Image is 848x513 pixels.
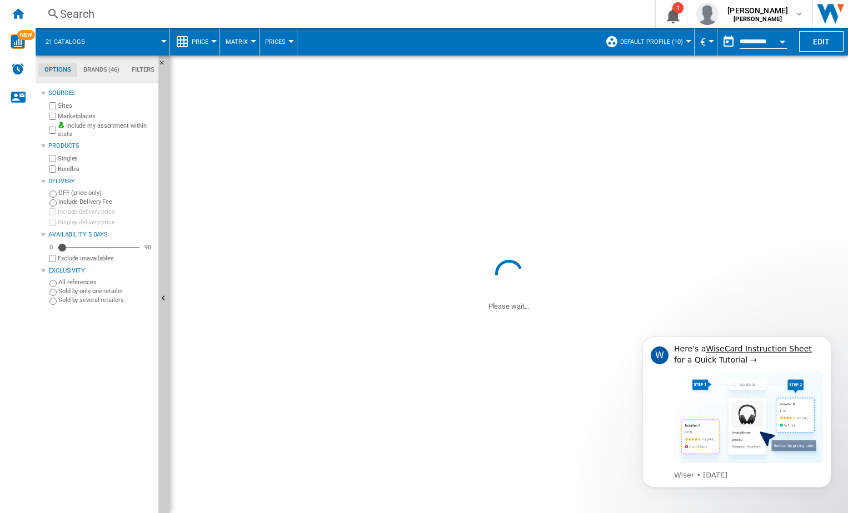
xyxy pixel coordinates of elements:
span: Default profile (10) [620,38,683,46]
div: 1 [672,2,684,13]
input: Singles [49,155,56,162]
label: Sold by several retailers [58,296,154,304]
md-tab-item: Options [38,63,77,77]
span: Matrix [226,38,248,46]
button: Hide [158,56,172,76]
label: OFF (price only) [58,189,154,197]
input: Sold by only one retailer [49,289,57,296]
button: Prices [265,28,291,56]
input: Sold by several retailers [49,298,57,305]
div: Exclusivity [48,266,154,275]
input: Display delivery price [49,219,56,226]
input: All references [49,280,57,287]
div: Products [48,142,154,150]
span: 21 catalogs [46,38,85,46]
label: Include my assortment within stats [58,122,154,139]
button: md-calendar [717,31,740,53]
label: Include delivery price [58,208,154,216]
div: Default profile (10) [605,28,689,56]
label: Bundles [58,165,154,173]
button: Price [192,28,214,56]
b: [PERSON_NAME] [734,16,782,23]
span: Price [192,38,208,46]
input: Include delivery price [49,208,56,215]
span: [PERSON_NAME] [727,5,788,16]
label: Marketplaces [58,112,154,120]
img: profile.jpg [696,3,719,25]
div: Delivery [48,177,154,186]
button: Matrix [226,28,253,56]
button: 21 catalogs [46,28,96,56]
label: Display delivery price [58,218,154,227]
span: € [700,36,706,48]
span: Prices [265,38,286,46]
label: Exclude unavailables [58,254,154,263]
md-tab-item: Brands (46) [77,63,126,77]
input: Include my assortment within stats [49,123,56,137]
button: Default profile (10) [620,28,689,56]
input: Bundles [49,165,56,173]
div: Search [60,6,626,22]
label: Sites [58,102,154,110]
input: Include Delivery Fee [49,199,57,207]
button: Edit [799,31,844,52]
img: wise-card.svg [11,34,25,49]
label: Include Delivery Fee [58,198,154,206]
div: Availability 5 Days [48,230,154,239]
ng-transclude: Please wait... [488,302,530,310]
md-menu: Currency [695,28,717,56]
img: alerts-logo.svg [11,62,24,76]
div: 21 catalogs [41,28,164,56]
img: mysite-bg-18x18.png [58,122,64,128]
div: 0 [47,243,56,252]
label: All references [58,278,154,286]
label: Singles [58,154,154,163]
div: Sources [48,89,154,98]
input: Marketplaces [49,113,56,120]
div: Price [176,28,214,56]
input: OFF (price only) [49,190,57,198]
md-slider: Availability [58,242,139,253]
button: € [700,28,711,56]
input: Display delivery price [49,255,56,262]
md-tab-item: Filters [126,63,161,77]
input: Sites [49,102,56,109]
div: 90 [142,243,154,252]
button: Open calendar [772,30,792,50]
span: NEW [17,30,35,40]
label: Sold by only one retailer [58,287,154,295]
